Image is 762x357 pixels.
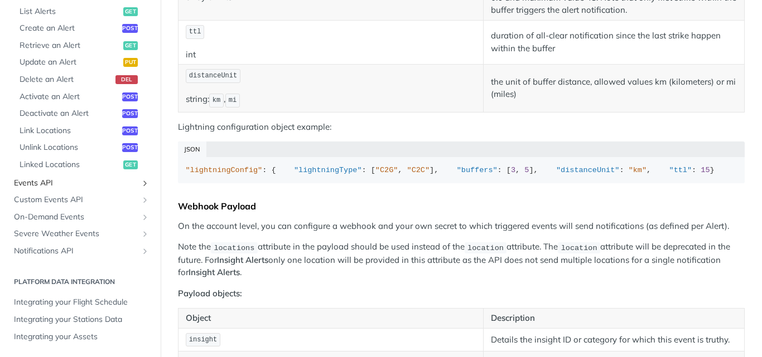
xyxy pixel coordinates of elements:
[214,243,254,252] span: locations
[213,96,220,104] span: km
[217,255,268,265] strong: Insight Alerts
[457,166,498,174] span: "buffers"
[407,166,430,174] span: "C2C"
[14,228,138,239] span: Severe Weather Events
[115,75,138,84] span: del
[14,3,152,20] a: List Alertsget
[122,143,138,152] span: post
[141,195,149,204] button: Show subpages for Custom Events API
[14,212,138,223] span: On-Demand Events
[178,121,745,134] p: Lightning configuration object example:
[20,108,119,119] span: Deactivate an Alert
[229,96,237,104] span: mi
[178,200,745,212] div: Webhook Payload
[186,166,263,174] span: "lightningConfig"
[20,6,120,17] span: List Alerts
[8,209,152,226] a: On-Demand EventsShow subpages for On-Demand Events
[8,243,152,260] a: Notifications APIShow subpages for Notifications API
[8,226,152,242] a: Severe Weather EventsShow subpages for Severe Weather Events
[20,74,113,85] span: Delete an Alert
[189,72,237,80] span: distanceUnit
[14,71,152,88] a: Delete an Alertdel
[14,178,138,189] span: Events API
[491,334,737,346] p: Details the insight ID or category for which this event is truthy.
[178,241,745,278] p: Note the attribute in the payload should be used instead of the attribute. The attribute will be ...
[141,179,149,188] button: Show subpages for Events API
[491,30,737,55] p: duration of all-clear notification since the last strike happen within the buffer
[186,165,737,176] div: : { : [ , ], : [ , ], : , : }
[14,105,152,122] a: Deactivate an Alertpost
[524,166,529,174] span: 5
[14,123,152,139] a: Link Locationspost
[123,58,138,67] span: put
[8,329,152,345] a: Integrating your Assets
[186,48,476,61] p: int
[189,267,240,277] strong: Insight Alerts
[186,92,476,109] p: string: ,
[294,166,362,174] span: "lightningType"
[186,312,476,325] p: Object
[122,92,138,101] span: post
[629,166,647,174] span: "km"
[122,109,138,118] span: post
[669,166,692,174] span: "ttl"
[14,20,152,37] a: Create an Alertpost
[14,297,149,308] span: Integrating your Flight Schedule
[141,229,149,238] button: Show subpages for Severe Weather Events
[20,159,120,170] span: Linked Locations
[20,91,119,102] span: Activate an Alert
[14,194,138,206] span: Custom Events API
[123,160,138,169] span: get
[491,76,737,101] p: the unit of buffer distance, allowed values km (kilometers) or mi (miles)
[14,139,152,156] a: Unlink Locationspost
[20,40,120,51] span: Retrieve an Alert
[375,166,398,174] span: "C2G"
[467,243,504,252] span: location
[8,294,152,311] a: Integrating your Flight Schedule
[556,166,619,174] span: "distanceUnit"
[178,220,745,233] p: On the account level, you can configure a webhook and your own secret to which triggered events w...
[8,175,152,192] a: Events APIShow subpages for Events API
[20,57,120,68] span: Update an Alert
[14,37,152,54] a: Retrieve an Alertget
[122,126,138,135] span: post
[561,243,597,252] span: location
[701,166,710,174] span: 15
[141,213,149,222] button: Show subpages for On-Demand Events
[123,7,138,16] span: get
[8,192,152,208] a: Custom Events APIShow subpages for Custom Events API
[14,246,138,257] span: Notifications API
[20,142,119,153] span: Unlink Locations
[14,331,149,343] span: Integrating your Assets
[20,125,119,136] span: Link Locations
[8,277,152,287] h2: Platform DATA integration
[14,89,152,105] a: Activate an Alertpost
[189,336,217,344] span: insight
[123,41,138,50] span: get
[122,24,138,33] span: post
[178,288,242,299] strong: Payload objects:
[511,166,515,174] span: 3
[141,247,149,256] button: Show subpages for Notifications API
[14,314,149,325] span: Integrating your Stations Data
[14,157,152,173] a: Linked Locationsget
[8,311,152,328] a: Integrating your Stations Data
[20,23,119,34] span: Create an Alert
[14,54,152,71] a: Update an Alertput
[189,28,201,36] span: ttl
[491,312,737,325] p: Description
